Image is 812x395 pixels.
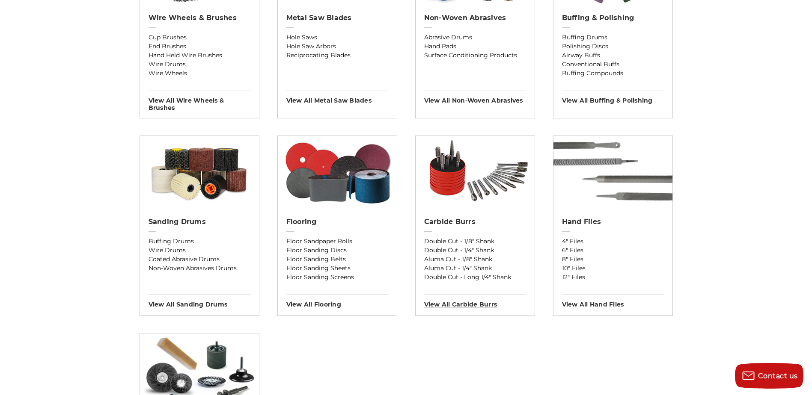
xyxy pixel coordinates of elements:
h2: Hand Files [562,218,664,226]
h3: View All wire wheels & brushes [149,91,250,112]
a: 10" Files [562,264,664,273]
a: Reciprocating Blades [286,51,388,60]
a: 12" Files [562,273,664,282]
span: Contact us [758,372,798,380]
h2: Metal Saw Blades [286,14,388,22]
img: Carbide Burrs [416,136,535,209]
h3: View All carbide burrs [424,295,526,308]
a: Airway Buffs [562,51,664,60]
a: Polishing Discs [562,42,664,51]
a: Hand Held Wire Brushes [149,51,250,60]
h3: View All sanding drums [149,295,250,308]
a: Wire Drums [149,60,250,69]
a: Double Cut - 1/4" Shank [424,246,526,255]
h2: Sanding Drums [149,218,250,226]
h3: View All buffing & polishing [562,91,664,104]
h3: View All non-woven abrasives [424,91,526,104]
button: Contact us [735,363,803,389]
a: Floor Sanding Screens [286,273,388,282]
a: 4" Files [562,237,664,246]
a: Wire Wheels [149,69,250,78]
a: Non-Woven Abrasives Drums [149,264,250,273]
a: Floor Sandpaper Rolls [286,237,388,246]
h2: Buffing & Polishing [562,14,664,22]
a: Double Cut - 1/8" Shank [424,237,526,246]
img: Hand Files [553,136,672,209]
a: Floor Sanding Discs [286,246,388,255]
a: Conventional Buffs [562,60,664,69]
a: 8" Files [562,255,664,264]
a: Aluma Cut - 1/4" Shank [424,264,526,273]
h3: View All hand files [562,295,664,308]
a: Coated Abrasive Drums [149,255,250,264]
a: End Brushes [149,42,250,51]
a: Floor Sanding Sheets [286,264,388,273]
a: Hand Pads [424,42,526,51]
h2: Flooring [286,218,388,226]
h3: View All flooring [286,295,388,308]
a: 6" Files [562,246,664,255]
a: Aluma Cut - 1/8" Shank [424,255,526,264]
h3: View All metal saw blades [286,91,388,104]
h2: Non-woven Abrasives [424,14,526,22]
h2: Carbide Burrs [424,218,526,226]
img: Flooring [278,136,397,209]
a: Wire Drums [149,246,250,255]
h2: Wire Wheels & Brushes [149,14,250,22]
a: Hole Saws [286,33,388,42]
a: Double Cut - Long 1/4" Shank [424,273,526,282]
img: Sanding Drums [140,136,259,209]
a: Cup Brushes [149,33,250,42]
a: Buffing Compounds [562,69,664,78]
a: Abrasive Drums [424,33,526,42]
a: Floor Sanding Belts [286,255,388,264]
a: Buffing Drums [149,237,250,246]
a: Surface Conditioning Products [424,51,526,60]
a: Hole Saw Arbors [286,42,388,51]
a: Buffing Drums [562,33,664,42]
